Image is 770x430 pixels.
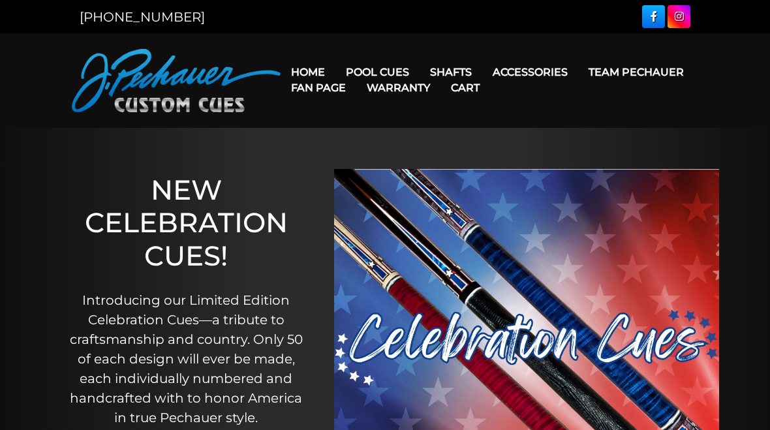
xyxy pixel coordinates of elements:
a: Shafts [420,55,482,89]
a: Cart [440,71,490,104]
a: Home [281,55,335,89]
a: Fan Page [281,71,356,104]
a: Accessories [482,55,578,89]
a: Pool Cues [335,55,420,89]
a: Team Pechauer [578,55,694,89]
a: Warranty [356,71,440,104]
a: [PHONE_NUMBER] [80,9,205,25]
p: Introducing our Limited Edition Celebration Cues—a tribute to craftsmanship and country. Only 50 ... [65,290,308,427]
img: Pechauer Custom Cues [72,49,281,112]
h1: NEW CELEBRATION CUES! [65,174,308,272]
